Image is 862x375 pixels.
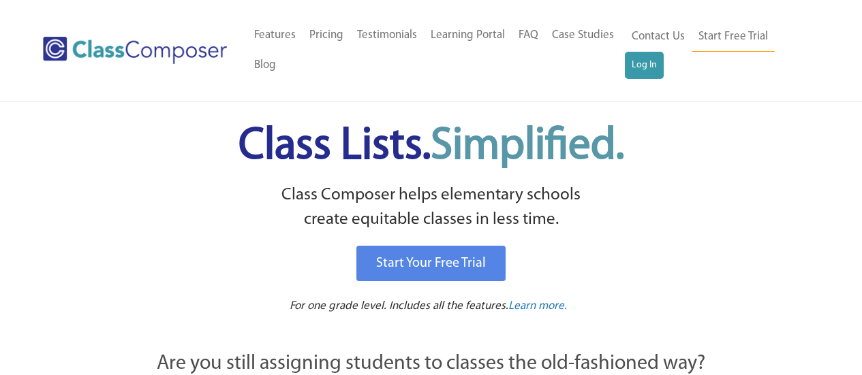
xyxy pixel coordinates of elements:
[356,246,506,281] a: Start Your Free Trial
[43,37,227,64] img: Class Composer
[247,50,283,80] a: Blog
[376,257,486,270] span: Start Your Free Trial
[238,125,624,169] span: Class Lists.
[508,300,567,312] span: Learn more.
[290,300,508,312] span: For one grade level. Includes all the features.
[424,20,512,50] a: Learning Portal
[625,52,664,79] a: Log In
[82,183,781,233] p: Class Composer helps elementary schools create equitable classes in less time.
[545,20,621,50] a: Case Studies
[625,22,809,79] nav: Header Menu
[508,298,567,315] a: Learn more.
[350,20,424,50] a: Testimonials
[512,20,545,50] a: FAQ
[431,125,624,169] span: Simplified.
[625,22,692,52] a: Contact Us
[247,20,625,80] nav: Header Menu
[303,20,350,50] a: Pricing
[247,20,303,50] a: Features
[692,22,775,52] a: Start Free Trial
